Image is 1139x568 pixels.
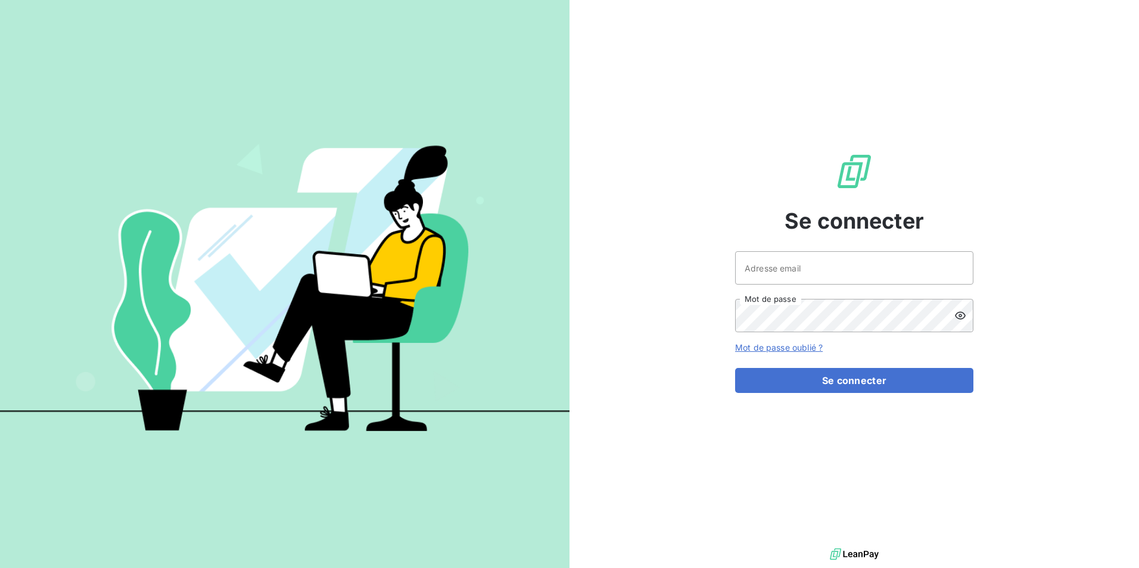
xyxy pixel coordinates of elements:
[785,205,924,237] span: Se connecter
[735,251,973,285] input: placeholder
[830,545,879,563] img: logo
[835,152,873,191] img: Logo LeanPay
[735,368,973,393] button: Se connecter
[735,342,823,352] a: Mot de passe oublié ?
